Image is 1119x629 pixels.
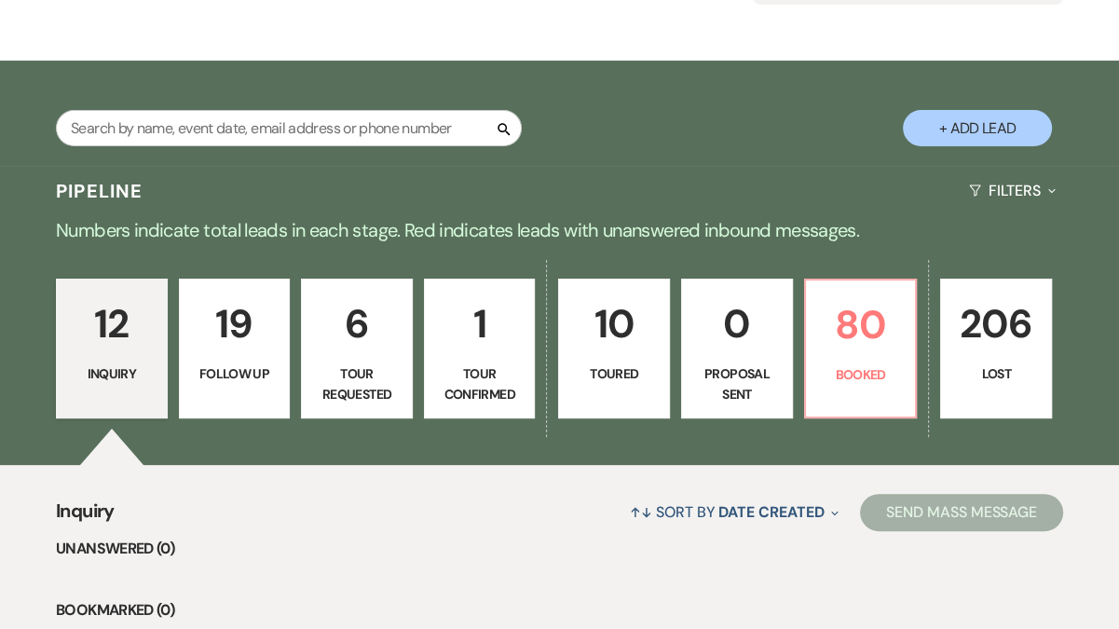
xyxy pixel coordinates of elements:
input: Search by name, event date, email address or phone number [56,110,522,146]
p: 80 [817,294,905,356]
li: Unanswered (0) [56,537,1063,561]
p: 0 [693,293,781,355]
p: Proposal Sent [693,363,781,405]
a: 6Tour Requested [301,279,413,418]
p: Tour Confirmed [436,363,524,405]
p: 19 [191,293,279,355]
button: Filters [962,166,1063,215]
h3: Pipeline [56,178,143,204]
a: 206Lost [940,279,1052,418]
li: Bookmarked (0) [56,598,1063,622]
p: Inquiry [68,363,156,384]
span: ↑↓ [630,502,652,522]
a: 80Booked [804,279,918,418]
p: 12 [68,293,156,355]
span: Inquiry [56,497,115,537]
button: + Add Lead [903,110,1052,146]
p: 6 [313,293,401,355]
p: Toured [570,363,658,384]
p: 206 [952,293,1040,355]
p: Booked [817,364,905,385]
a: 12Inquiry [56,279,168,418]
p: Tour Requested [313,363,401,405]
p: 1 [436,293,524,355]
span: Date Created [718,502,824,522]
button: Send Mass Message [860,494,1063,531]
p: 10 [570,293,658,355]
button: Sort By Date Created [622,487,846,537]
p: Lost [952,363,1040,384]
p: Follow Up [191,363,279,384]
a: 19Follow Up [179,279,291,418]
a: 10Toured [558,279,670,418]
a: 0Proposal Sent [681,279,793,418]
a: 1Tour Confirmed [424,279,536,418]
